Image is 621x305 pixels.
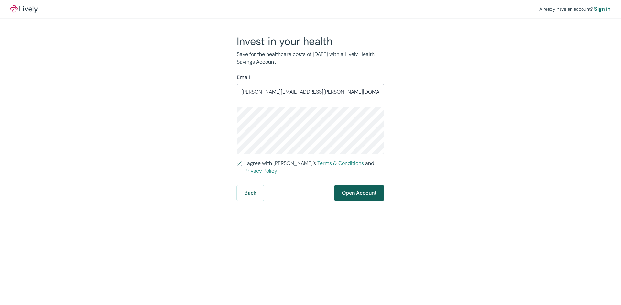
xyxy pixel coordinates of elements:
button: Back [237,185,264,201]
a: Sign in [594,5,611,13]
h2: Invest in your health [237,35,384,48]
a: LivelyLively [10,5,38,13]
label: Email [237,74,250,81]
a: Privacy Policy [245,168,277,174]
img: Lively [10,5,38,13]
button: Open Account [334,185,384,201]
a: Terms & Conditions [317,160,364,167]
p: Save for the healthcare costs of [DATE] with a Lively Health Savings Account [237,50,384,66]
div: Already have an account? [539,5,611,13]
span: I agree with [PERSON_NAME]’s and [245,159,384,175]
